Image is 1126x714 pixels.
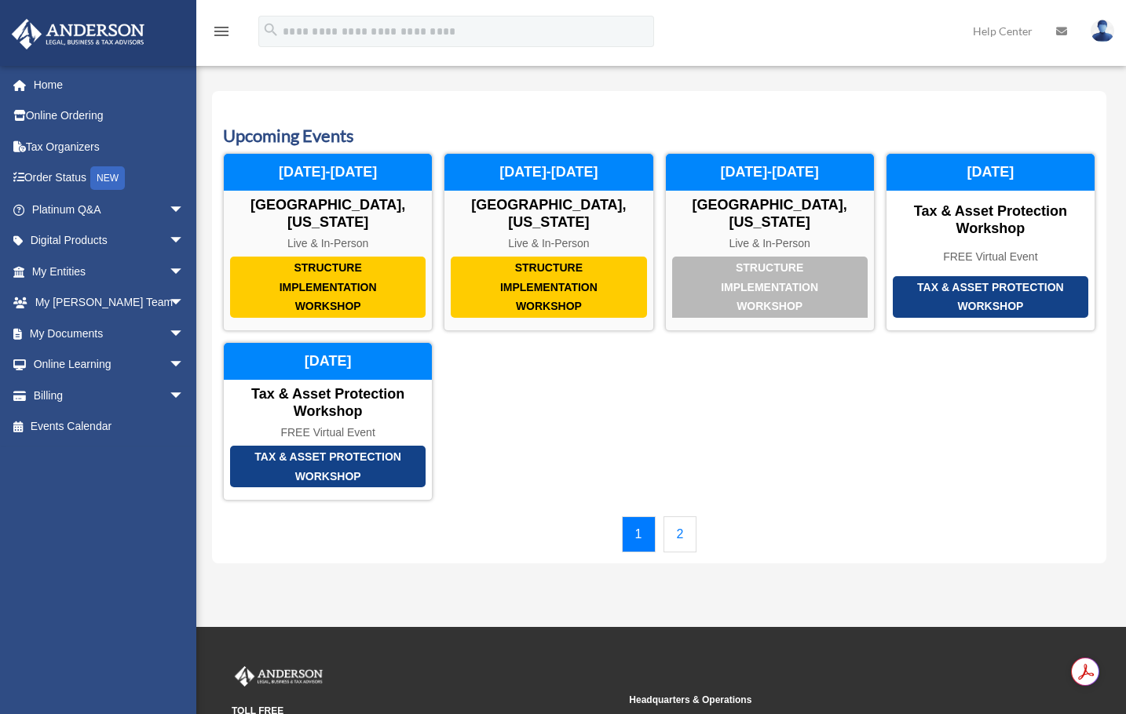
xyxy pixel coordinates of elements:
[224,237,432,250] div: Live & In-Person
[232,666,326,687] img: Anderson Advisors Platinum Portal
[11,131,208,162] a: Tax Organizers
[11,225,208,257] a: Digital Productsarrow_drop_down
[665,153,875,331] a: Structure Implementation Workshop [GEOGRAPHIC_DATA], [US_STATE] Live & In-Person [DATE]-[DATE]
[11,318,208,349] a: My Documentsarrow_drop_down
[1091,20,1114,42] img: User Pic
[893,276,1088,318] div: Tax & Asset Protection Workshop
[224,426,432,439] div: FREE Virtual Event
[672,257,868,318] div: Structure Implementation Workshop
[11,411,200,443] a: Events Calendar
[262,21,280,38] i: search
[886,153,1095,331] a: Tax & Asset Protection Workshop Tax & Asset Protection Workshop FREE Virtual Event [DATE]
[223,124,1095,148] h3: Upcoming Events
[169,256,200,288] span: arrow_drop_down
[11,256,208,287] a: My Entitiesarrow_drop_down
[223,342,433,501] a: Tax & Asset Protection Workshop Tax & Asset Protection Workshop FREE Virtual Event [DATE]
[169,225,200,257] span: arrow_drop_down
[224,154,432,191] div: [DATE]-[DATE]
[887,203,1095,237] div: Tax & Asset Protection Workshop
[224,386,432,420] div: Tax & Asset Protection Workshop
[212,27,231,41] a: menu
[7,19,149,49] img: Anderson Advisors Platinum Portal
[11,349,208,381] a: Online Learningarrow_drop_down
[169,194,200,226] span: arrow_drop_down
[444,154,653,191] div: [DATE]-[DATE]
[444,237,653,250] div: Live & In-Person
[169,318,200,350] span: arrow_drop_down
[230,257,426,318] div: Structure Implementation Workshop
[11,380,208,411] a: Billingarrow_drop_down
[224,197,432,231] div: [GEOGRAPHIC_DATA], [US_STATE]
[622,516,656,552] a: 1
[11,194,208,225] a: Platinum Q&Aarrow_drop_down
[664,516,697,552] a: 2
[887,250,1095,264] div: FREE Virtual Event
[90,166,125,190] div: NEW
[444,153,653,331] a: Structure Implementation Workshop [GEOGRAPHIC_DATA], [US_STATE] Live & In-Person [DATE]-[DATE]
[223,153,433,331] a: Structure Implementation Workshop [GEOGRAPHIC_DATA], [US_STATE] Live & In-Person [DATE]-[DATE]
[451,257,646,318] div: Structure Implementation Workshop
[11,162,208,195] a: Order StatusNEW
[887,154,1095,191] div: [DATE]
[212,22,231,41] i: menu
[230,446,426,487] div: Tax & Asset Protection Workshop
[224,343,432,381] div: [DATE]
[169,287,200,319] span: arrow_drop_down
[11,69,208,100] a: Home
[169,380,200,412] span: arrow_drop_down
[169,349,200,381] span: arrow_drop_down
[629,692,1015,709] small: Headquarters & Operations
[11,287,208,319] a: My [PERSON_NAME] Teamarrow_drop_down
[444,197,653,231] div: [GEOGRAPHIC_DATA], [US_STATE]
[666,197,874,231] div: [GEOGRAPHIC_DATA], [US_STATE]
[11,100,208,132] a: Online Ordering
[666,237,874,250] div: Live & In-Person
[666,154,874,191] div: [DATE]-[DATE]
